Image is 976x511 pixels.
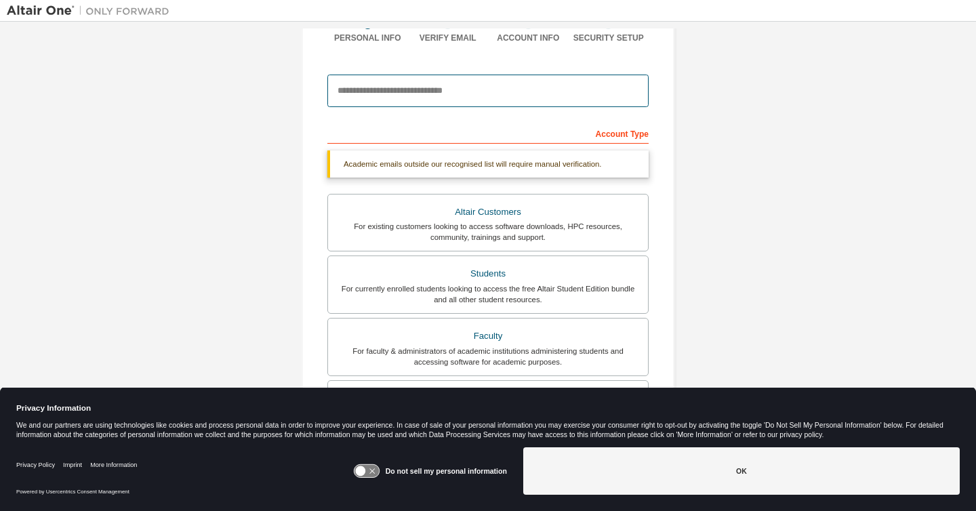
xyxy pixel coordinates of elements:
img: Altair One [7,4,176,18]
div: Verify Email [408,33,489,43]
div: Security Setup [569,33,649,43]
div: Students [336,264,640,283]
div: Personal Info [327,33,408,43]
div: Faculty [336,327,640,346]
div: Academic emails outside our recognised list will require manual verification. [327,150,649,178]
div: Account Info [488,33,569,43]
div: For existing customers looking to access software downloads, HPC resources, community, trainings ... [336,221,640,243]
div: For currently enrolled students looking to access the free Altair Student Edition bundle and all ... [336,283,640,305]
div: For faculty & administrators of academic institutions administering students and accessing softwa... [336,346,640,367]
div: Account Type [327,122,649,144]
div: Altair Customers [336,203,640,222]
